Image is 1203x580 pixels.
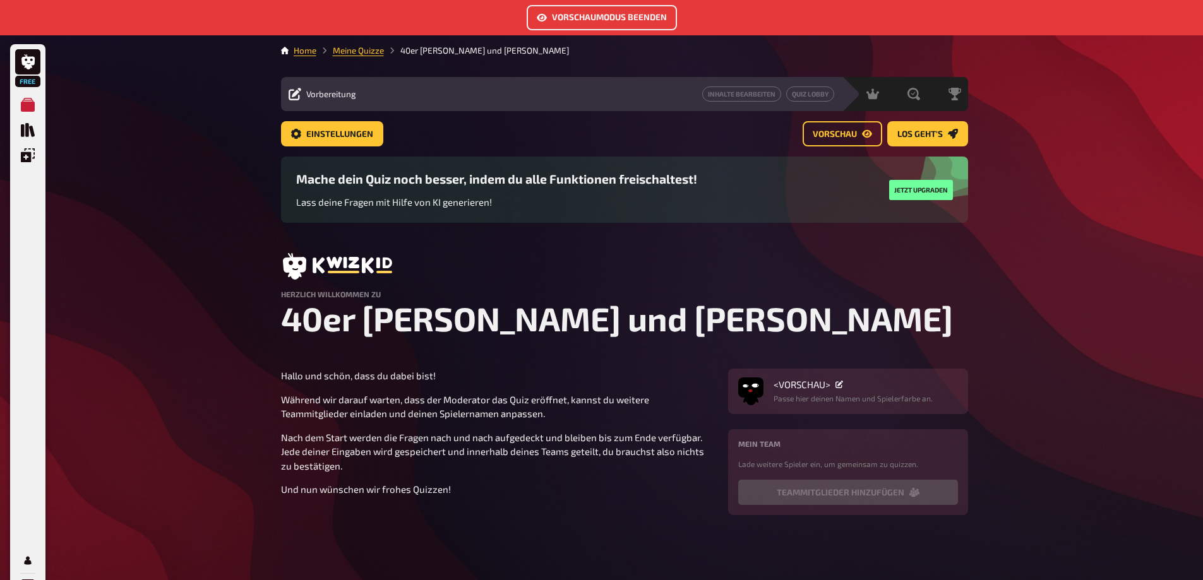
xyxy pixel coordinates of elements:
button: Quiz Lobby [786,86,834,102]
a: Meine Quizze [15,92,40,117]
p: Während wir darauf warten, dass der Moderator das Quiz eröffnet, kannst du weitere Teammitglieder... [281,393,713,421]
button: Avatar [738,379,763,404]
img: Avatar [738,375,763,400]
button: Inhalte Bearbeiten [702,86,781,102]
span: <VORSCHAU> [774,379,830,390]
p: Und nun wünschen wir frohes Quizzen! [281,482,713,497]
span: Vorschau [813,130,857,139]
button: Vorschau [803,121,882,146]
a: Meine Quizze [333,45,384,56]
a: Profil [15,548,40,573]
li: 40er Erni und Lukas [384,44,569,57]
a: Home [294,45,316,56]
button: Jetzt upgraden [889,180,953,200]
span: Los geht's [897,130,943,139]
button: Einstellungen [281,121,383,146]
h1: 40er [PERSON_NAME] und [PERSON_NAME] [281,299,968,338]
p: Lade weitere Spieler ein, um gemeinsam zu quizzen. [738,458,958,470]
a: Vorschaumodus beenden [527,13,677,25]
p: Passe hier deinen Namen und Spielerfarbe an. [774,393,933,404]
a: Quiz Sammlung [15,117,40,143]
li: Home [294,44,316,57]
p: Hallo und schön, dass du dabei bist! [281,369,713,383]
h4: Herzlich Willkommen zu [281,290,968,299]
button: Los geht's [887,121,968,146]
h4: Mein Team [738,439,958,448]
button: Teammitglieder hinzufügen [738,480,958,505]
span: Lass deine Fragen mit Hilfe von KI generieren! [296,196,492,208]
span: Einstellungen [306,130,373,139]
li: Meine Quizze [316,44,384,57]
button: Vorschaumodus beenden [527,5,677,30]
span: Free [16,78,39,85]
a: Einblendungen [15,143,40,168]
h3: Mache dein Quiz noch besser, indem du alle Funktionen freischaltest! [296,172,697,186]
span: Vorbereitung [306,89,356,99]
p: Nach dem Start werden die Fragen nach und nach aufgedeckt und bleiben bis zum Ende verfügbar. Jed... [281,430,713,473]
